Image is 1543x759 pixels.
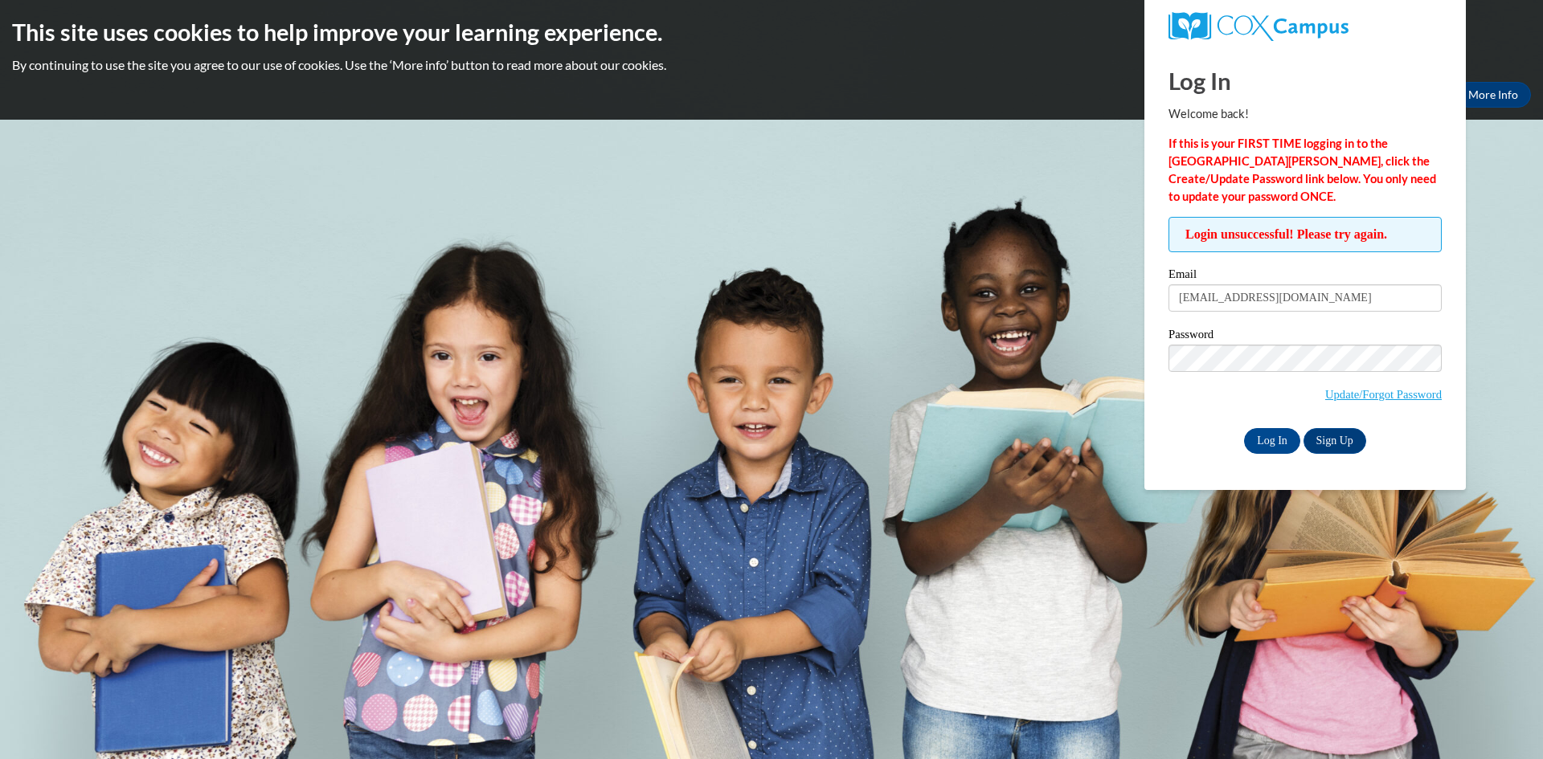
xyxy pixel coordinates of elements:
[1169,217,1442,252] span: Login unsuccessful! Please try again.
[12,56,1531,74] p: By continuing to use the site you agree to our use of cookies. Use the ‘More info’ button to read...
[1325,388,1442,401] a: Update/Forgot Password
[1169,105,1442,123] p: Welcome back!
[1304,428,1366,454] a: Sign Up
[1169,137,1436,203] strong: If this is your FIRST TIME logging in to the [GEOGRAPHIC_DATA][PERSON_NAME], click the Create/Upd...
[1169,64,1442,97] h1: Log In
[1455,82,1531,108] a: More Info
[1244,428,1300,454] input: Log In
[1169,12,1442,41] a: COX Campus
[1169,268,1442,284] label: Email
[12,16,1531,48] h2: This site uses cookies to help improve your learning experience.
[1169,12,1349,41] img: COX Campus
[1169,328,1442,345] label: Password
